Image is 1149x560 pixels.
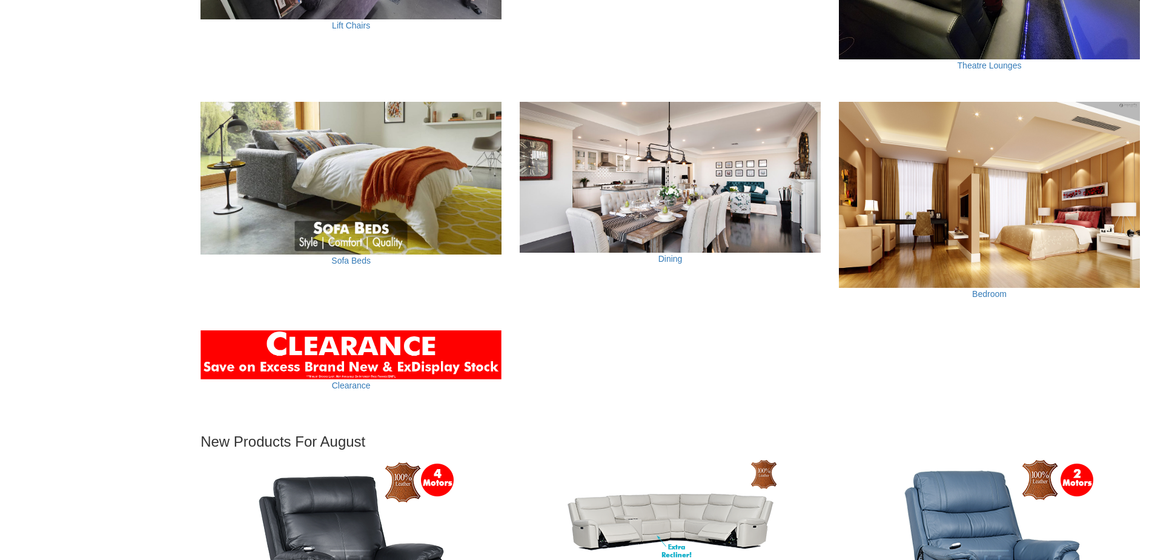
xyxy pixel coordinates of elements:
[658,254,683,264] a: Dining
[200,330,502,379] img: Clearance
[332,381,371,390] a: Clearance
[332,21,370,30] a: Lift Chairs
[520,102,821,252] img: Dining
[958,61,1022,70] a: Theatre Lounges
[972,289,1007,299] a: Bedroom
[200,102,502,254] img: Sofa Beds
[839,102,1140,288] img: Bedroom
[331,256,371,265] a: Sofa Beds
[200,434,1140,450] h3: New Products For August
